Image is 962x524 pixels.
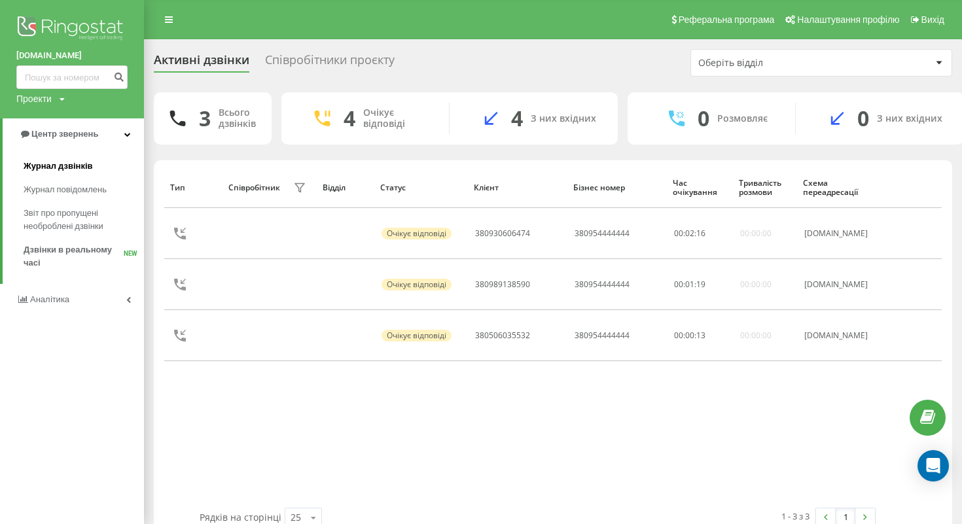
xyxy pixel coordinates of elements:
[921,14,944,25] span: Вихід
[154,53,249,73] div: Активні дзвінки
[696,228,705,239] span: 16
[3,118,144,150] a: Центр звернень
[685,279,694,290] span: 01
[24,178,144,201] a: Журнал повідомлень
[674,280,705,289] div: : :
[804,331,877,340] div: [DOMAIN_NAME]
[474,183,561,192] div: Клієнт
[803,179,878,198] div: Схема переадресації
[382,330,452,341] div: Очікує відповіді
[323,183,368,192] div: Відділ
[698,58,855,69] div: Оберіть відділ
[265,53,395,73] div: Співробітники проєкту
[31,129,98,139] span: Центр звернень
[740,280,772,289] div: 00:00:00
[679,14,775,25] span: Реферальна програма
[30,294,69,304] span: Аналiтика
[674,229,705,238] div: : :
[200,511,281,523] span: Рядків на сторінці
[575,280,630,289] div: 380954444444
[16,49,128,62] a: [DOMAIN_NAME]
[24,183,107,196] span: Журнал повідомлень
[674,279,683,290] span: 00
[24,238,144,275] a: Дзвінки в реальному часіNEW
[228,183,280,192] div: Співробітник
[674,330,683,341] span: 00
[531,113,596,124] div: З них вхідних
[573,183,660,192] div: Бізнес номер
[857,106,869,131] div: 0
[475,331,530,340] div: 380506035532
[717,113,768,124] div: Розмовляє
[673,179,726,198] div: Час очікування
[24,243,124,270] span: Дзвінки в реальному часі
[781,510,810,523] div: 1 - 3 з 3
[740,331,772,340] div: 00:00:00
[740,229,772,238] div: 00:00:00
[685,228,694,239] span: 02
[698,106,709,131] div: 0
[24,160,93,173] span: Журнал дзвінків
[363,107,429,130] div: Очікує відповіді
[199,106,211,131] div: 3
[16,92,52,105] div: Проекти
[24,207,137,233] span: Звіт про пропущені необроблені дзвінки
[291,511,301,524] div: 25
[685,330,694,341] span: 00
[804,280,877,289] div: [DOMAIN_NAME]
[16,13,128,46] img: Ringostat logo
[575,229,630,238] div: 380954444444
[797,14,899,25] span: Налаштування профілю
[575,331,630,340] div: 380954444444
[170,183,215,192] div: Тип
[24,201,144,238] a: Звіт про пропущені необроблені дзвінки
[917,450,949,481] div: Open Intercom Messenger
[382,279,452,290] div: Очікує відповіді
[344,106,355,131] div: 4
[696,279,705,290] span: 19
[380,183,461,192] div: Статус
[739,179,791,198] div: Тривалість розмови
[16,65,128,89] input: Пошук за номером
[674,331,705,340] div: : :
[877,113,942,124] div: З них вхідних
[475,229,530,238] div: 380930606474
[696,330,705,341] span: 13
[511,106,523,131] div: 4
[382,228,452,239] div: Очікує відповіді
[674,228,683,239] span: 00
[475,280,530,289] div: 380989138590
[219,107,256,130] div: Всього дзвінків
[804,229,877,238] div: [DOMAIN_NAME]
[24,154,144,178] a: Журнал дзвінків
